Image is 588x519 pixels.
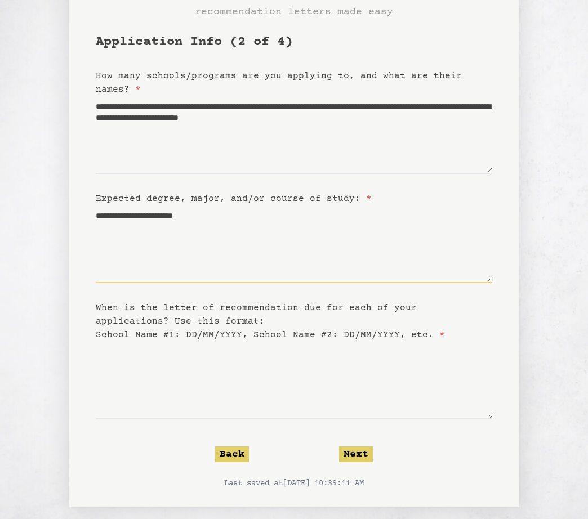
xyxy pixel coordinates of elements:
[215,446,249,462] button: Back
[339,446,373,462] button: Next
[96,194,372,204] label: Expected degree, major, and/or course of study:
[96,71,462,95] label: How many schools/programs are you applying to, and what are their names?
[96,303,445,340] label: When is the letter of recommendation due for each of your applications? Use this format: School N...
[96,33,492,51] h1: Application Info (2 of 4)
[195,4,393,20] h3: recommendation letters made easy
[96,478,492,489] p: Last saved at [DATE] 10:39:11 AM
